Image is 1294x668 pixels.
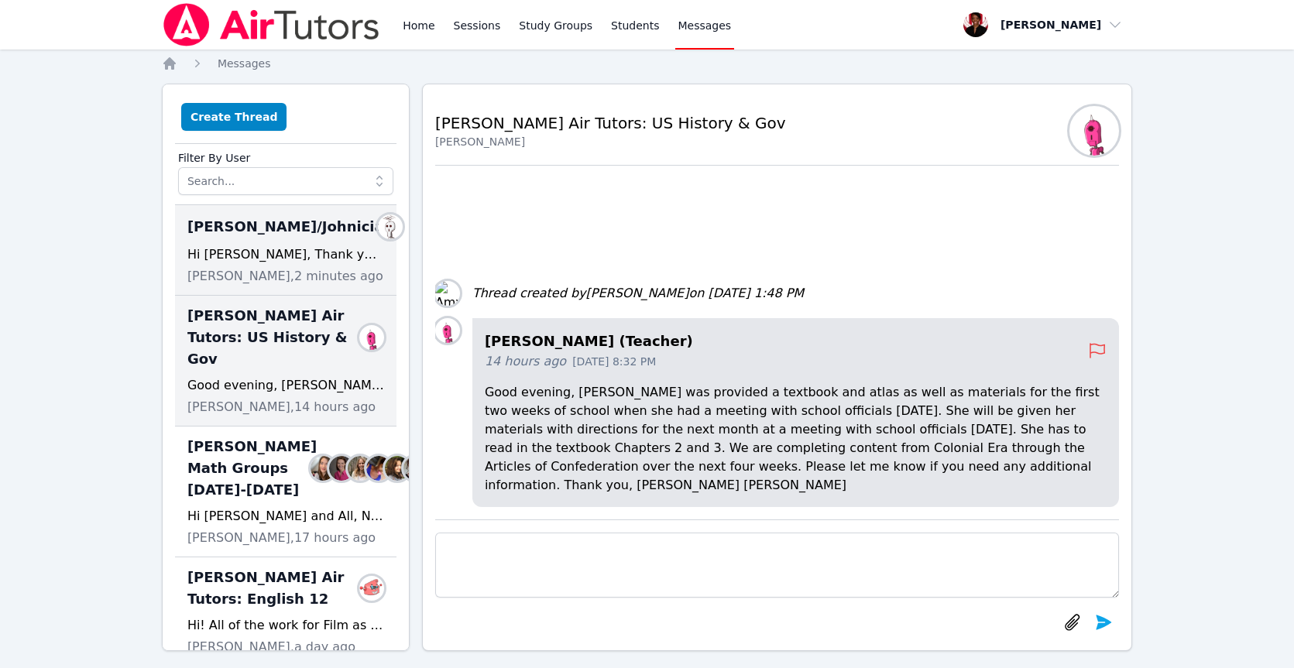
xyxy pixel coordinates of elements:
[187,436,317,501] span: [PERSON_NAME] Math Groups [DATE]-[DATE]
[181,103,287,131] button: Create Thread
[678,18,732,33] span: Messages
[435,134,786,149] div: [PERSON_NAME]
[187,567,366,610] span: [PERSON_NAME] Air Tutors: English 12
[162,56,1132,71] nav: Breadcrumb
[187,267,383,286] span: [PERSON_NAME], 2 minutes ago
[187,529,376,547] span: [PERSON_NAME], 17 hours ago
[187,638,355,656] span: [PERSON_NAME], a day ago
[175,205,396,296] div: [PERSON_NAME]/JohniciaJoyce LawHi [PERSON_NAME], Thank you for working with [PERSON_NAME] [DATE]....
[311,456,335,481] img: Sarah Benzinger
[378,214,403,239] img: Joyce Law
[175,296,396,426] div: [PERSON_NAME] Air Tutors: US History & GovLaurie GutheilGood evening, [PERSON_NAME] was provided ...
[162,3,381,46] img: Air Tutors
[403,456,428,481] img: Michelle Dalton
[175,426,396,557] div: [PERSON_NAME] Math Groups [DATE]-[DATE]Sarah BenzingerRebecca MillerSandra DavisAlexis AsiamaDian...
[187,616,384,635] div: Hi! All of the work for Film as Literature/English 12 is on our Google Classroom, so [PERSON_NAME...
[359,325,384,350] img: Laurie Gutheil
[485,331,1088,352] h4: [PERSON_NAME] (Teacher)
[218,56,271,71] a: Messages
[472,284,804,303] div: Thread created by [PERSON_NAME] on [DATE] 1:48 PM
[435,318,460,343] img: Laurie Gutheil
[485,383,1107,495] p: Good evening, [PERSON_NAME] was provided a textbook and atlas as well as materials for the first ...
[175,557,396,666] div: [PERSON_NAME] Air Tutors: English 12Sarah AndersonHi! All of the work for Film as Literature/Engl...
[359,576,384,601] img: Sarah Anderson
[435,281,460,306] img: Amy Povondra
[485,352,566,371] span: 14 hours ago
[435,112,786,134] h2: [PERSON_NAME] Air Tutors: US History & Gov
[572,354,656,369] span: [DATE] 8:32 PM
[1069,106,1119,156] img: Laurie Gutheil
[218,57,271,70] span: Messages
[187,216,384,238] span: [PERSON_NAME]/Johnicia
[178,167,393,195] input: Search...
[187,376,384,395] div: Good evening, [PERSON_NAME] was provided a textbook and atlas as well as materials for the first ...
[385,456,410,481] img: Diana Carle
[187,398,376,416] span: [PERSON_NAME], 14 hours ago
[187,507,384,526] div: Hi [PERSON_NAME] and All, No extra packet like previous year. I am going to do my BEST to make th...
[329,456,354,481] img: Rebecca Miller
[187,305,366,370] span: [PERSON_NAME] Air Tutors: US History & Gov
[178,144,393,167] label: Filter By User
[366,456,391,481] img: Alexis Asiama
[348,456,372,481] img: Sandra Davis
[187,245,384,264] div: Hi [PERSON_NAME], Thank you for working with [PERSON_NAME] [DATE]. I LOVED when you said "that's ...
